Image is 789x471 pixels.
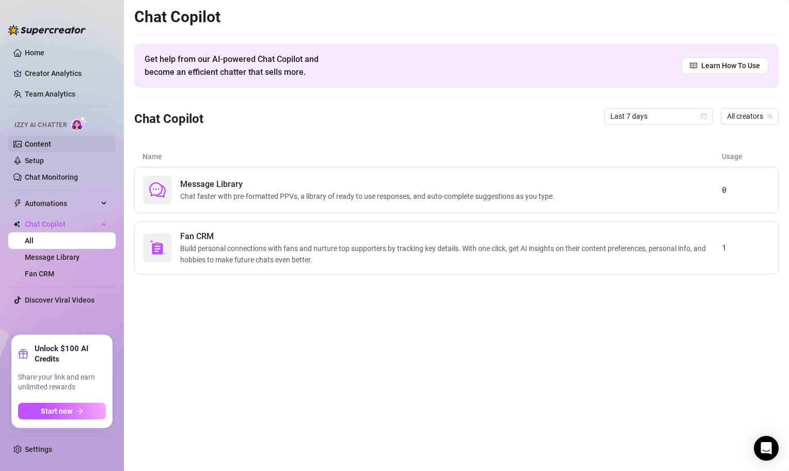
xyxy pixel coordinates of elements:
[727,108,772,124] span: All creators
[149,182,166,198] span: comment
[25,49,44,57] a: Home
[13,221,20,228] img: Chat Copilot
[25,195,98,212] span: Automations
[18,372,106,392] span: Share your link and earn unlimited rewards
[610,108,706,124] span: Last 7 days
[134,111,203,128] h3: Chat Copilot
[25,140,51,148] a: Content
[701,113,707,119] span: calendar
[754,436,779,461] div: Open Intercom Messenger
[722,184,770,196] article: 0
[180,230,722,243] span: Fan CRM
[180,191,559,202] span: Chat faster with pre-formatted PPVs, a library of ready to use responses, and auto-complete sugge...
[180,243,722,265] span: Build personal connections with fans and nurture top supporters by tracking key details. With one...
[25,270,54,278] a: Fan CRM
[35,343,106,364] strong: Unlock $100 AI Credits
[682,57,768,74] a: Learn How To Use
[25,296,94,304] a: Discover Viral Videos
[690,62,697,69] span: read
[25,253,80,261] a: Message Library
[25,156,44,165] a: Setup
[25,445,52,453] a: Settings
[134,7,779,27] h2: Chat Copilot
[767,113,773,119] span: team
[41,407,72,415] span: Start now
[25,65,107,82] a: Creator Analytics
[722,242,770,254] article: 1
[71,116,87,131] img: AI Chatter
[25,173,78,181] a: Chat Monitoring
[25,216,98,232] span: Chat Copilot
[149,240,166,256] img: svg%3e
[18,403,106,419] button: Start nowarrow-right
[8,25,86,35] img: logo-BBDzfeDw.svg
[145,53,343,78] span: Get help from our AI-powered Chat Copilot and become an efficient chatter that sells more.
[14,120,67,130] span: Izzy AI Chatter
[76,407,84,415] span: arrow-right
[18,349,28,359] span: gift
[13,199,22,208] span: thunderbolt
[143,151,722,162] article: Name
[180,178,559,191] span: Message Library
[25,90,75,98] a: Team Analytics
[701,60,760,71] span: Learn How To Use
[25,237,34,245] a: All
[722,151,770,162] article: Usage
